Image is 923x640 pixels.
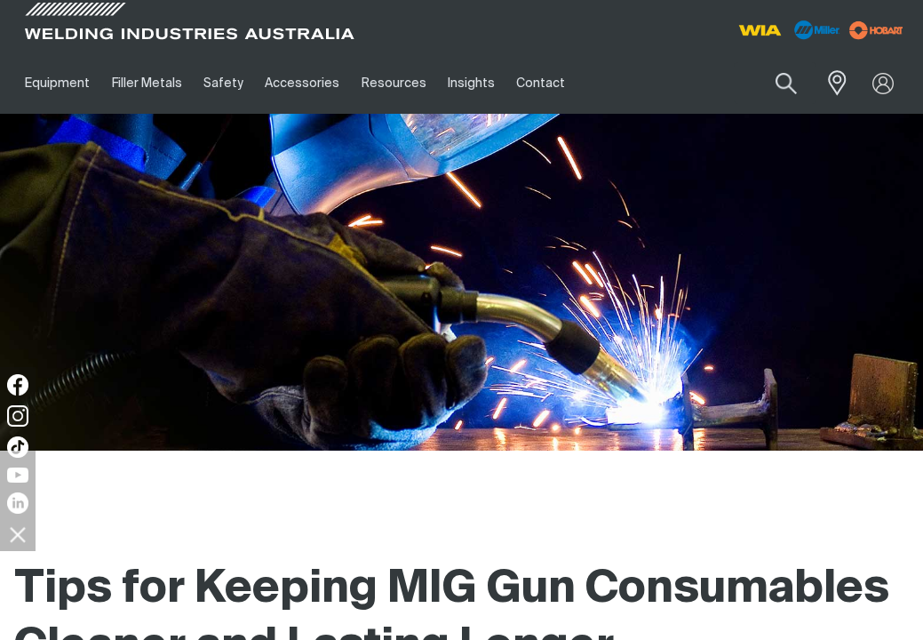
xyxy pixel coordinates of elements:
[14,52,100,114] a: Equipment
[7,492,28,514] img: LinkedIn
[7,374,28,396] img: Facebook
[193,52,254,114] a: Safety
[100,52,192,114] a: Filler Metals
[351,52,437,114] a: Resources
[7,436,28,458] img: TikTok
[7,468,28,483] img: YouTube
[14,52,685,114] nav: Main
[844,17,909,44] img: miller
[756,62,816,104] button: Search products
[254,52,350,114] a: Accessories
[7,405,28,427] img: Instagram
[505,52,576,114] a: Contact
[734,62,816,104] input: Product name or item number...
[437,52,505,114] a: Insights
[3,519,33,549] img: hide socials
